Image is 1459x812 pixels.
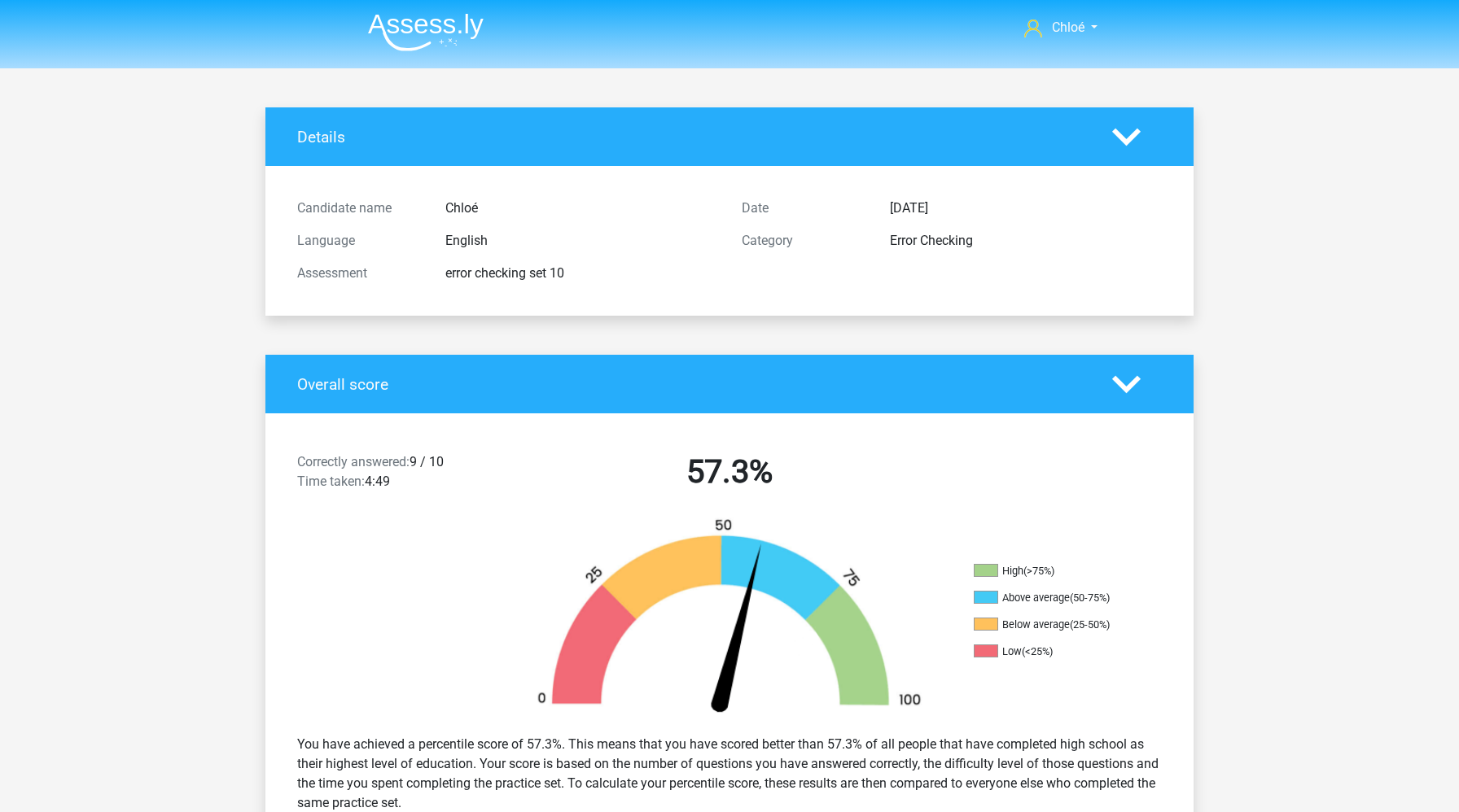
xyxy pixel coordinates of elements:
div: Date [729,199,878,218]
div: 9 / 10 4:49 [285,452,507,498]
div: Category [729,231,878,251]
img: Assessly [368,13,484,51]
li: Below average [974,618,1137,632]
img: 57.25fd9e270242.png [510,517,949,722]
h4: Details [297,128,1088,146]
div: Candidate name [285,199,433,218]
span: Time taken: [297,474,365,489]
div: error checking set 10 [433,264,729,283]
div: Chloé [433,199,729,218]
span: Chloé [1052,20,1084,35]
h4: Overall score [297,375,1088,394]
span: Correctly answered: [297,454,410,469]
h2: 57.3% [519,452,940,491]
div: Error Checking [878,231,1174,251]
div: (50-75%) [1070,592,1110,604]
div: English [433,231,729,251]
div: (>75%) [1023,565,1054,577]
div: [DATE] [878,199,1174,218]
a: Chloé [1018,18,1104,37]
div: Assessment [285,264,433,283]
li: High [974,564,1137,578]
div: (<25%) [1022,645,1053,657]
li: Low [974,644,1137,659]
div: Language [285,231,433,251]
li: Above average [974,591,1137,605]
div: (25-50%) [1070,618,1110,631]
